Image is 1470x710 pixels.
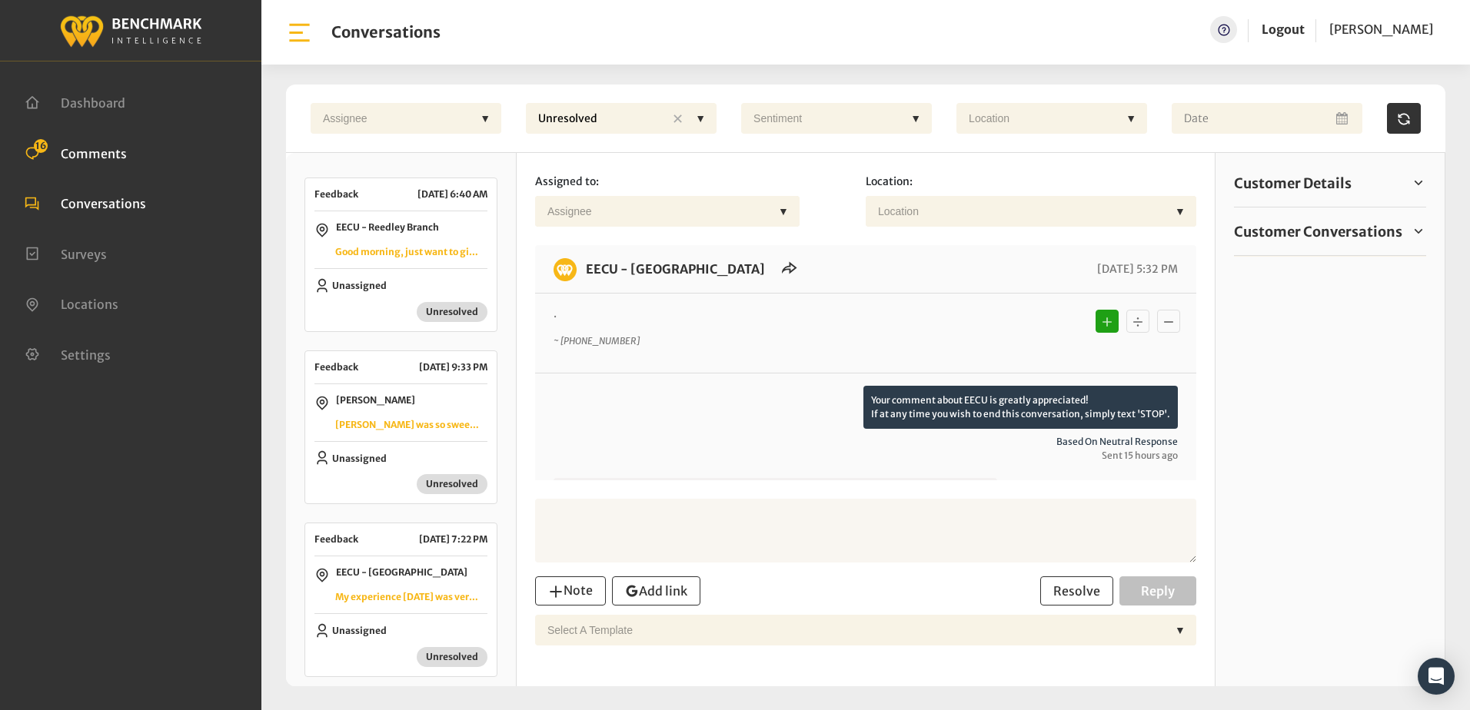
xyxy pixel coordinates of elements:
div: Location [870,196,1169,227]
span: Unresolved [417,302,487,322]
a: [PERSON_NAME] [1329,16,1433,43]
div: Location [961,103,1119,134]
a: Locations [25,295,118,310]
a: EECU - [GEOGRAPHIC_DATA] [586,261,765,277]
a: Dashboard [25,94,125,109]
span: Unassigned [332,625,387,636]
p: [PERSON_NAME] was so sweet and friendly [DATE]!! [335,418,482,432]
div: ▼ [772,196,795,227]
h1: Conversations [331,23,441,41]
p: [DATE] 6:40 AM [417,187,487,201]
span: Sent 15 hours ago [554,449,1178,463]
span: Unassigned [332,453,387,464]
a: Customer Conversations [1234,220,1426,243]
a: Settings [25,346,111,361]
img: benchmark [59,12,202,49]
a: Logout [1262,22,1305,37]
span: Comments [61,145,127,161]
span: Resolve [1053,583,1100,599]
span: Feedback [314,360,358,374]
a: Logout [1262,16,1305,43]
button: Add link [612,576,700,605]
div: Open Intercom Messenger [1418,658,1455,695]
p: . [554,306,1022,322]
button: Note [535,576,606,605]
div: Basic example [1092,306,1184,337]
p: Good morning, just want to give a shout out to [PERSON_NAME], for all her help [DATE] with my nam... [335,245,482,259]
div: ▼ [474,103,497,134]
span: Unresolved [417,647,487,667]
a: Customer Details [1234,171,1426,194]
span: Unresolved [417,474,487,494]
label: Assigned to: [535,174,599,196]
div: ✕ [666,103,689,135]
div: Sentiment [746,103,904,134]
span: Surveys [61,246,107,261]
div: ▼ [904,103,927,134]
span: Based on neutral response [554,435,1178,449]
span: Customer Conversations [1234,221,1402,242]
span: Feedback [314,532,358,546]
p: [DATE] 9:33 PM [419,360,487,374]
i: ~ [PHONE_NUMBER] [554,335,640,347]
span: Conversations [61,196,146,211]
a: Conversations [25,194,146,210]
p: EECU - Reedley Branch [336,221,439,239]
span: Settings [61,347,111,362]
div: Unresolved [530,103,666,135]
input: Date range input field [1172,103,1362,134]
span: Feedback [314,187,358,201]
p: [DATE] 7:22 PM [419,532,487,546]
span: Unassigned [332,280,387,291]
p: Your comment about EECU is greatly appreciated! If at any time you wish to end this conversation,... [863,386,1178,429]
h6: EECU - Clinton Way [577,257,774,280]
p: My experience [DATE] was very good! Everything was explained so clearly and my parents got to be ... [335,590,482,604]
div: ▼ [1169,196,1192,227]
p: [PERSON_NAME] [336,393,415,412]
span: Customer Details [1234,173,1352,194]
span: Dashboard [61,95,125,111]
div: ▼ [1169,615,1192,645]
p: EECU - [GEOGRAPHIC_DATA] [336,566,467,584]
span: 16 [34,139,48,153]
span: Locations [61,297,118,312]
label: Location: [866,174,913,196]
div: Assignee [315,103,474,134]
img: bar [286,19,313,46]
div: ▼ [689,103,712,134]
a: Surveys [25,245,107,260]
p: My experience was amazing! Expectations were beyond met with [PERSON_NAME]. Super helpful, kind, ... [554,478,997,521]
div: Select a Template [540,615,1169,645]
div: ▼ [1119,103,1142,134]
div: Assignee [540,196,772,227]
button: Resolve [1040,576,1113,605]
span: [DATE] 5:32 PM [1093,262,1178,276]
button: Open Calendar [1333,103,1353,134]
span: [PERSON_NAME] [1329,22,1433,37]
a: Comments 16 [25,144,127,160]
img: benchmark [554,258,577,281]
